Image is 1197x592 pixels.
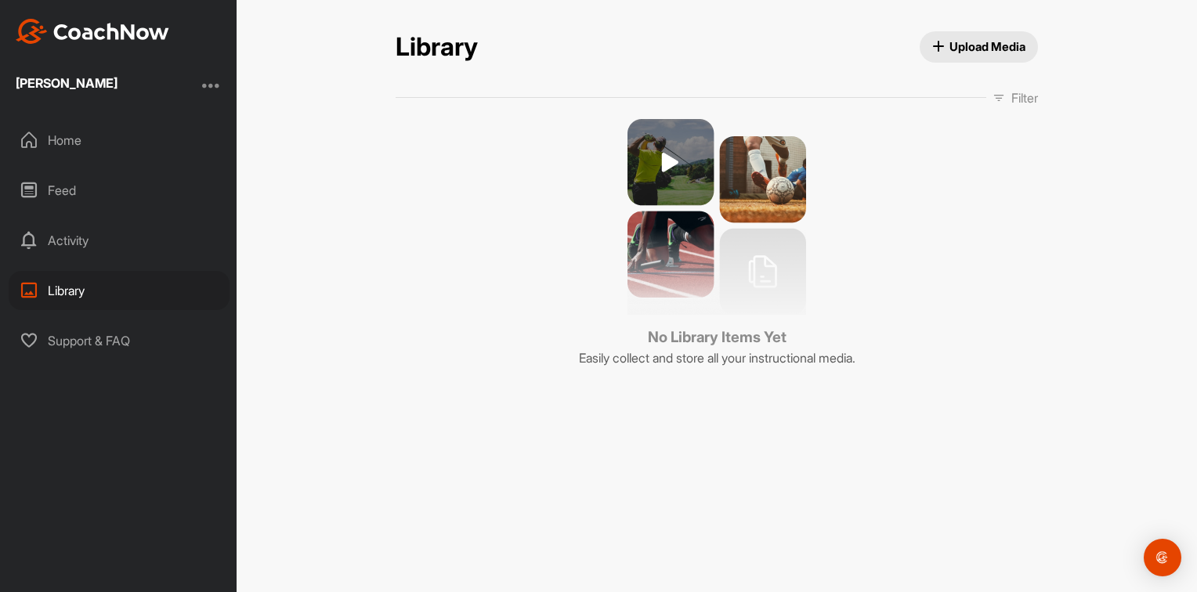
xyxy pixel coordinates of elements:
[396,32,478,63] h2: Library
[9,171,230,210] div: Feed
[627,119,806,315] img: no media
[579,327,855,348] h3: No Library Items Yet
[9,121,230,160] div: Home
[16,77,118,89] div: [PERSON_NAME]
[9,271,230,310] div: Library
[920,31,1039,63] button: Upload Media
[932,38,1026,55] span: Upload Media
[9,321,230,360] div: Support & FAQ
[16,19,169,44] img: CoachNow
[1144,539,1181,576] div: Open Intercom Messenger
[9,221,230,260] div: Activity
[1011,88,1038,107] p: Filter
[579,348,855,367] p: Easily collect and store all your instructional media.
